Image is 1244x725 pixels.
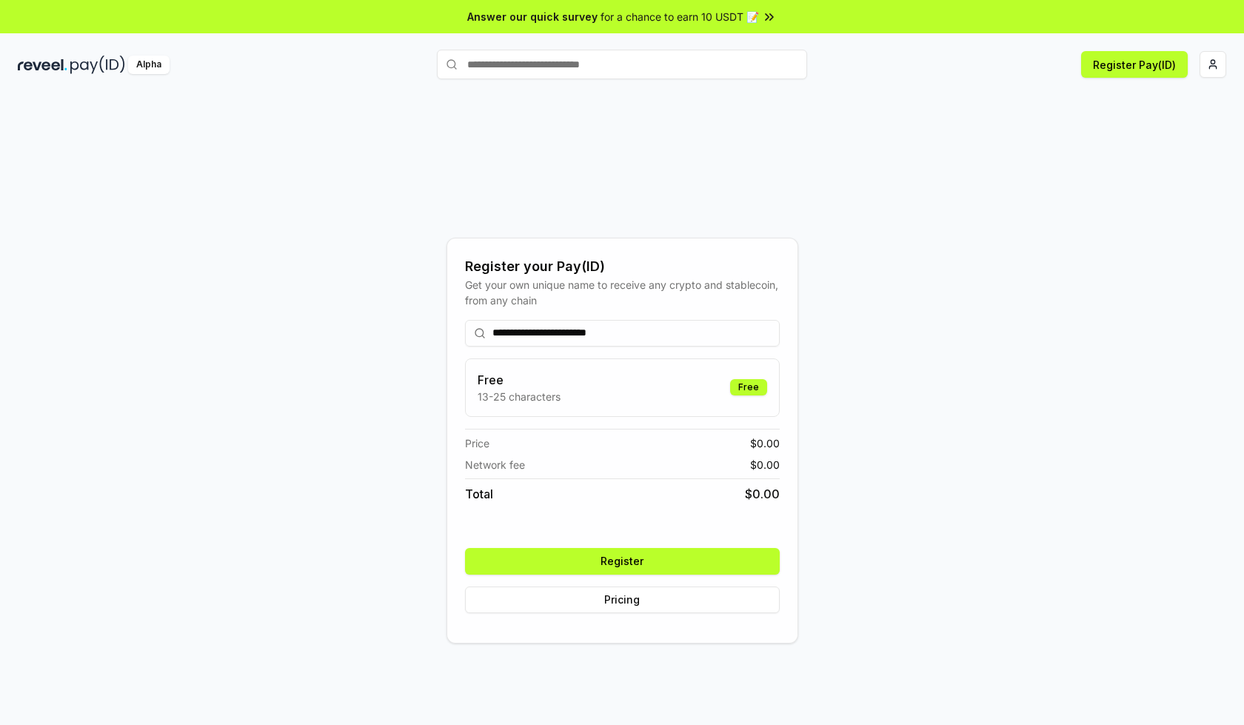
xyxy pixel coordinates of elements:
img: reveel_dark [18,56,67,74]
span: Price [465,435,489,451]
button: Register Pay(ID) [1081,51,1188,78]
span: Total [465,485,493,503]
div: Alpha [128,56,170,74]
button: Pricing [465,587,780,613]
img: pay_id [70,56,125,74]
span: $ 0.00 [750,457,780,472]
span: for a chance to earn 10 USDT 📝 [601,9,759,24]
span: Network fee [465,457,525,472]
span: Answer our quick survey [467,9,598,24]
h3: Free [478,371,561,389]
div: Get your own unique name to receive any crypto and stablecoin, from any chain [465,277,780,308]
span: $ 0.00 [750,435,780,451]
button: Register [465,548,780,575]
p: 13-25 characters [478,389,561,404]
div: Free [730,379,767,395]
div: Register your Pay(ID) [465,256,780,277]
span: $ 0.00 [745,485,780,503]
